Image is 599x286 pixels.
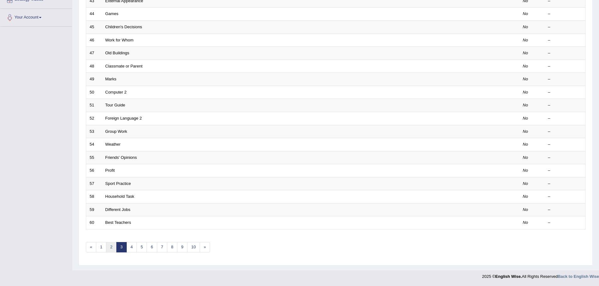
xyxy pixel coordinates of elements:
[105,207,130,212] a: Different Jobs
[523,194,528,199] em: No
[105,116,142,121] a: Foreign Language 2
[86,164,102,177] td: 56
[523,220,528,225] em: No
[105,168,115,173] a: Profit
[86,73,102,86] td: 49
[548,24,582,30] div: –
[86,86,102,99] td: 50
[86,112,102,125] td: 52
[548,220,582,226] div: –
[86,190,102,203] td: 58
[523,51,528,55] em: No
[548,142,582,148] div: –
[105,38,134,42] a: Work for Whom
[548,168,582,174] div: –
[86,99,102,112] td: 51
[523,207,528,212] em: No
[523,103,528,107] em: No
[523,24,528,29] em: No
[86,47,102,60] td: 47
[548,63,582,69] div: –
[86,34,102,47] td: 46
[523,90,528,94] em: No
[116,242,127,252] a: 3
[548,116,582,121] div: –
[86,138,102,151] td: 54
[105,103,125,107] a: Tour Guide
[482,270,599,279] div: 2025 © All Rights Reserved
[105,181,131,186] a: Sport Practice
[86,60,102,73] td: 48
[147,242,157,252] a: 6
[523,77,528,81] em: No
[105,51,130,55] a: Old Buildings
[523,155,528,160] em: No
[548,11,582,17] div: –
[105,64,143,68] a: Classmate or Parent
[86,21,102,34] td: 45
[105,24,142,29] a: Children's Decisions
[187,242,200,252] a: 10
[548,207,582,213] div: –
[105,142,121,147] a: Weather
[96,242,106,252] a: 1
[523,142,528,147] em: No
[548,37,582,43] div: –
[86,177,102,190] td: 57
[86,242,96,252] a: «
[105,155,137,160] a: Friends' Opinions
[548,50,582,56] div: –
[0,9,72,24] a: Your Account
[105,77,116,81] a: Marks
[200,242,210,252] a: »
[548,102,582,108] div: –
[495,274,522,279] strong: English Wise.
[523,11,528,16] em: No
[548,129,582,135] div: –
[105,11,119,16] a: Games
[86,216,102,229] td: 60
[548,194,582,200] div: –
[523,181,528,186] em: No
[548,155,582,161] div: –
[105,90,127,94] a: Computer 2
[548,76,582,82] div: –
[86,125,102,138] td: 53
[136,242,147,252] a: 5
[157,242,167,252] a: 7
[177,242,187,252] a: 9
[523,64,528,68] em: No
[86,203,102,216] td: 59
[523,129,528,134] em: No
[167,242,177,252] a: 8
[86,151,102,164] td: 55
[523,168,528,173] em: No
[105,220,131,225] a: Best Teachers
[86,8,102,21] td: 44
[548,181,582,187] div: –
[548,89,582,95] div: –
[106,242,116,252] a: 2
[105,129,127,134] a: Group Work
[523,38,528,42] em: No
[105,194,134,199] a: Household Task
[558,274,599,279] a: Back to English Wise
[126,242,137,252] a: 4
[523,116,528,121] em: No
